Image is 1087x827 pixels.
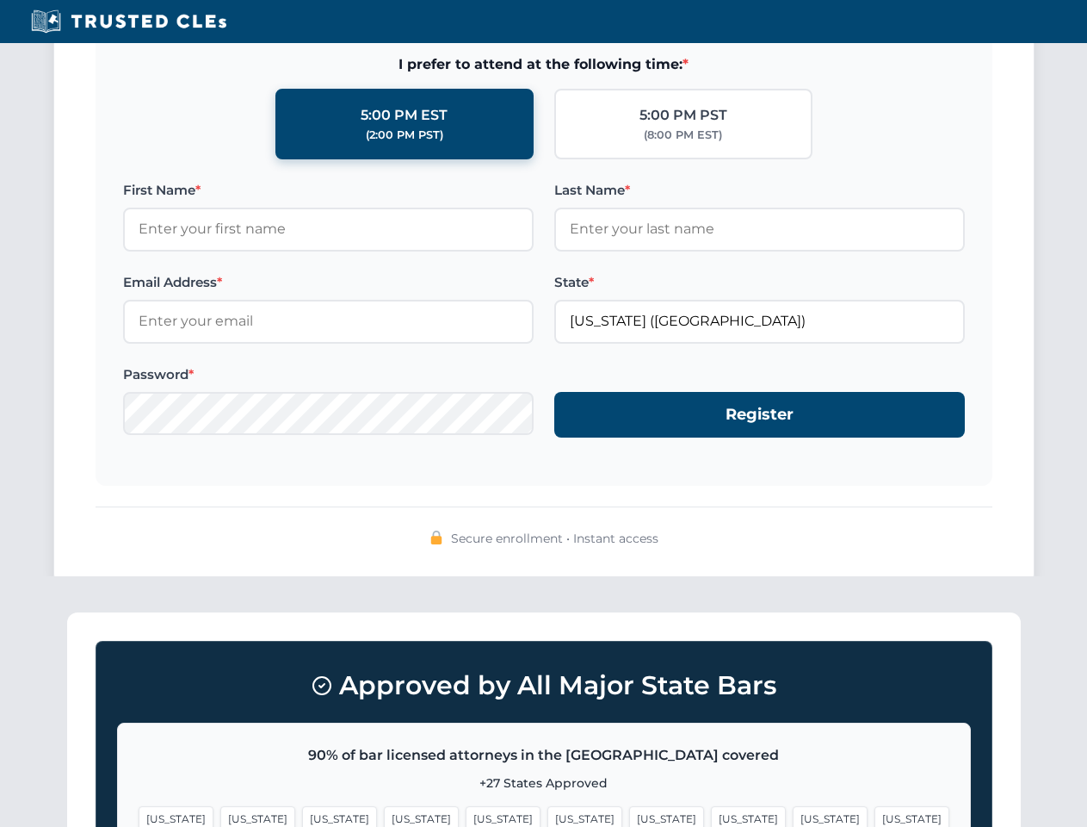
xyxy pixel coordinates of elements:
[451,529,658,548] span: Secure enrollment • Instant access
[123,53,965,76] span: I prefer to attend at the following time:
[644,127,722,144] div: (8:00 PM EST)
[554,208,965,251] input: Enter your last name
[366,127,443,144] div: (2:00 PM PST)
[123,180,534,201] label: First Name
[554,300,965,343] input: Florida (FL)
[429,531,443,544] img: 🔒
[139,774,949,793] p: +27 States Approved
[554,392,965,438] button: Register
[639,104,727,127] div: 5:00 PM PST
[361,104,448,127] div: 5:00 PM EST
[123,272,534,293] label: Email Address
[26,9,232,34] img: Trusted CLEs
[123,364,534,385] label: Password
[123,300,534,343] input: Enter your email
[123,208,534,251] input: Enter your first name
[554,180,965,201] label: Last Name
[554,272,965,293] label: State
[139,744,949,767] p: 90% of bar licensed attorneys in the [GEOGRAPHIC_DATA] covered
[117,662,971,709] h3: Approved by All Major State Bars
